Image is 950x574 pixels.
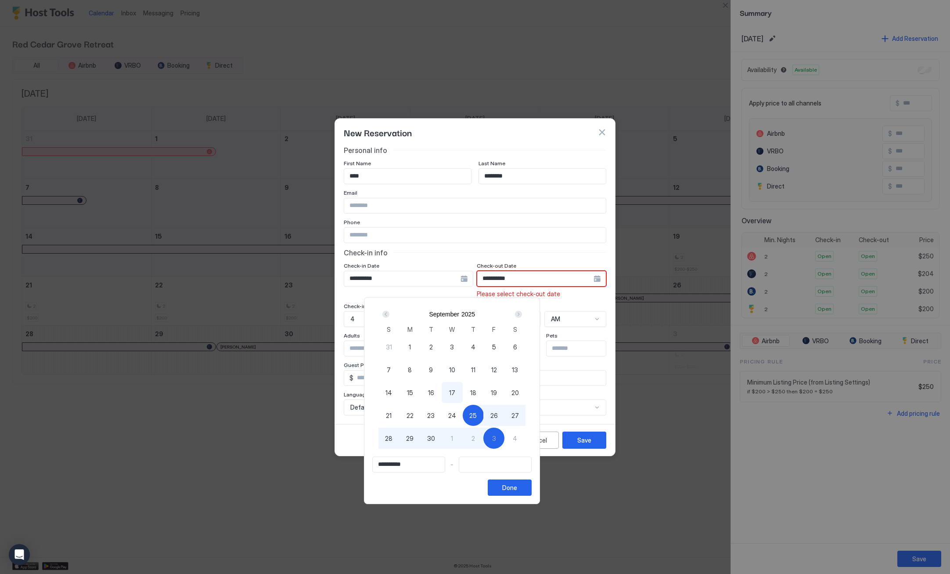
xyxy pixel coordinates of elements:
span: 5 [492,342,496,352]
span: 10 [449,365,455,374]
button: 23 [421,405,442,426]
input: Input Field [373,457,445,472]
div: Open Intercom Messenger [9,544,30,565]
button: 15 [399,382,421,403]
span: 29 [406,434,414,443]
button: 29 [399,428,421,449]
button: September [429,311,459,318]
span: 3 [450,342,454,352]
button: 2 [463,428,484,449]
span: 23 [427,411,435,420]
span: 20 [511,388,519,397]
button: 4 [504,428,525,449]
button: 1 [442,428,463,449]
button: 11 [463,359,484,380]
button: 2 [421,336,442,357]
button: 18 [463,382,484,403]
button: 16 [421,382,442,403]
span: 1 [451,434,453,443]
span: 2 [471,434,475,443]
span: 17 [449,388,455,397]
span: 19 [491,388,497,397]
button: 27 [504,405,525,426]
button: 10 [442,359,463,380]
button: 9 [421,359,442,380]
span: T [471,325,475,334]
input: Input Field [459,457,531,472]
button: 21 [378,405,399,426]
button: Prev [381,309,392,320]
span: W [449,325,455,334]
button: 17 [442,382,463,403]
button: 25 [463,405,484,426]
button: 3 [442,336,463,357]
span: 24 [448,411,456,420]
span: 4 [471,342,475,352]
span: 28 [385,434,392,443]
span: M [407,325,413,334]
span: S [387,325,391,334]
span: 6 [513,342,517,352]
button: 6 [504,336,525,357]
button: Done [488,480,532,496]
button: 31 [378,336,399,357]
span: 1 [409,342,411,352]
span: 21 [386,411,392,420]
span: 31 [386,342,392,352]
span: 30 [427,434,435,443]
span: 18 [470,388,476,397]
button: 19 [483,382,504,403]
span: 16 [428,388,434,397]
button: 20 [504,382,525,403]
span: F [492,325,496,334]
span: 22 [407,411,414,420]
button: 22 [399,405,421,426]
span: 3 [492,434,496,443]
span: 26 [490,411,498,420]
div: Done [502,483,517,492]
button: 2025 [461,311,475,318]
span: 11 [471,365,475,374]
button: 1 [399,336,421,357]
span: 27 [511,411,519,420]
span: 9 [429,365,433,374]
button: 3 [483,428,504,449]
button: 4 [463,336,484,357]
button: 14 [378,382,399,403]
button: 8 [399,359,421,380]
span: 2 [429,342,433,352]
span: 15 [407,388,413,397]
span: - [450,461,453,469]
span: 8 [408,365,412,374]
button: 26 [483,405,504,426]
span: 12 [491,365,497,374]
button: 13 [504,359,525,380]
button: 30 [421,428,442,449]
button: 12 [483,359,504,380]
span: 7 [387,365,391,374]
span: S [513,325,517,334]
span: 4 [513,434,517,443]
span: 25 [469,411,477,420]
button: 24 [442,405,463,426]
span: 13 [512,365,518,374]
button: 28 [378,428,399,449]
span: T [429,325,433,334]
button: Next [512,309,524,320]
span: 14 [385,388,392,397]
button: 5 [483,336,504,357]
button: 7 [378,359,399,380]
